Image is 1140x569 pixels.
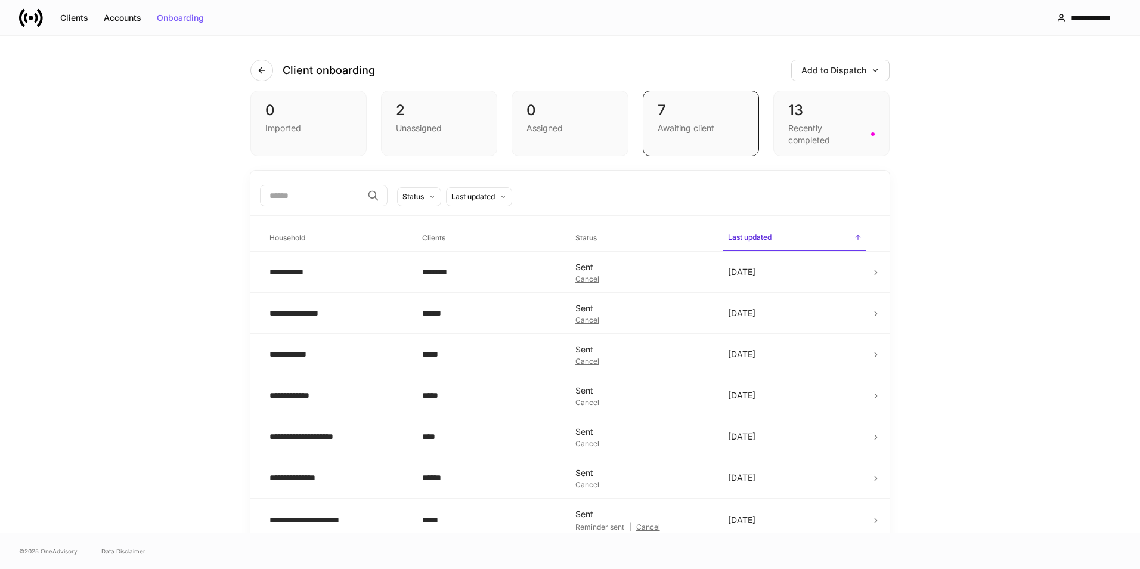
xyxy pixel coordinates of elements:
[718,416,871,457] td: [DATE]
[397,187,441,206] button: Status
[575,481,599,488] button: Cancel
[788,101,875,120] div: 13
[96,8,149,27] button: Accounts
[575,344,709,355] div: Sent
[575,522,624,532] div: Reminder sent
[791,60,890,81] button: Add to Dispatch
[575,399,599,406] button: Cancel
[526,122,563,134] div: Assigned
[402,191,424,202] div: Status
[575,358,599,365] button: Cancel
[512,91,628,156] div: 0Assigned
[575,385,709,397] div: Sent
[575,317,599,324] button: Cancel
[396,122,442,134] div: Unassigned
[801,66,879,75] div: Add to Dispatch
[60,14,88,22] div: Clients
[718,293,871,334] td: [DATE]
[575,522,709,532] div: |
[451,191,495,202] div: Last updated
[575,232,597,243] h6: Status
[417,226,560,251] span: Clients
[788,122,864,146] div: Recently completed
[718,499,871,542] td: [DATE]
[101,546,145,556] a: Data Disclaimer
[52,8,96,27] button: Clients
[575,508,709,520] div: Sent
[575,426,709,438] div: Sent
[728,231,772,243] h6: Last updated
[643,91,759,156] div: 7Awaiting client
[104,14,141,22] div: Accounts
[658,101,744,120] div: 7
[283,63,375,78] h4: Client onboarding
[636,524,660,531] div: Cancel
[718,375,871,416] td: [DATE]
[446,187,512,206] button: Last updated
[149,8,212,27] button: Onboarding
[526,101,613,120] div: 0
[718,457,871,499] td: [DATE]
[723,225,866,251] span: Last updated
[157,14,204,22] div: Onboarding
[265,101,352,120] div: 0
[269,232,305,243] h6: Household
[718,334,871,375] td: [DATE]
[571,226,714,251] span: Status
[773,91,890,156] div: 13Recently completed
[575,467,709,479] div: Sent
[250,91,367,156] div: 0Imported
[636,522,660,532] button: Cancel
[718,252,871,293] td: [DATE]
[575,261,709,273] div: Sent
[575,276,599,283] button: Cancel
[575,302,709,314] div: Sent
[422,232,445,243] h6: Clients
[658,122,714,134] div: Awaiting client
[381,91,497,156] div: 2Unassigned
[19,546,78,556] span: © 2025 OneAdvisory
[396,101,482,120] div: 2
[575,440,599,447] button: Cancel
[265,122,301,134] div: Imported
[265,226,408,251] span: Household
